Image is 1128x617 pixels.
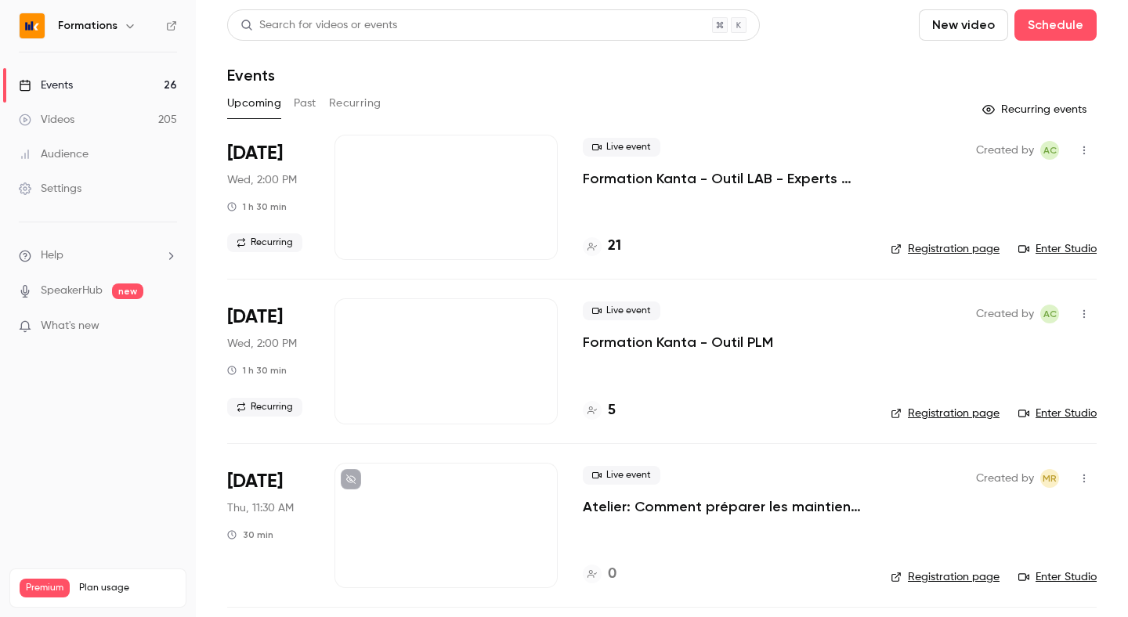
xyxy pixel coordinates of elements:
[583,301,660,320] span: Live event
[583,333,773,352] a: Formation Kanta - Outil PLM
[158,319,177,334] iframe: Noticeable Trigger
[19,78,73,93] div: Events
[20,13,45,38] img: Formations
[227,66,275,85] h1: Events
[227,463,309,588] div: Sep 25 Thu, 11:30 AM (Europe/Paris)
[58,18,117,34] h6: Formations
[112,283,143,299] span: new
[227,500,294,516] span: Thu, 11:30 AM
[227,305,283,330] span: [DATE]
[227,172,297,188] span: Wed, 2:00 PM
[975,97,1097,122] button: Recurring events
[583,400,616,421] a: 5
[227,364,287,377] div: 1 h 30 min
[608,564,616,585] h4: 0
[976,305,1034,323] span: Created by
[1043,141,1057,160] span: AC
[1040,305,1059,323] span: Anaïs Cachelou
[976,469,1034,488] span: Created by
[583,169,866,188] a: Formation Kanta - Outil LAB - Experts Comptables & Collaborateurs
[1018,406,1097,421] a: Enter Studio
[583,138,660,157] span: Live event
[608,236,621,257] h4: 21
[19,247,177,264] li: help-dropdown-opener
[227,200,287,213] div: 1 h 30 min
[19,146,89,162] div: Audience
[1014,9,1097,41] button: Schedule
[1043,469,1057,488] span: MR
[583,497,866,516] a: Atelier: Comment préparer les maintiens de missions sur KANTA ?
[19,181,81,197] div: Settings
[976,141,1034,160] span: Created by
[583,564,616,585] a: 0
[79,582,176,594] span: Plan usage
[227,135,309,260] div: Sep 24 Wed, 2:00 PM (Europe/Paris)
[329,91,381,116] button: Recurring
[227,91,281,116] button: Upcoming
[1040,469,1059,488] span: Marion Roquet
[1018,569,1097,585] a: Enter Studio
[227,469,283,494] span: [DATE]
[20,579,70,597] span: Premium
[227,298,309,424] div: Sep 24 Wed, 2:00 PM (Europe/Paris)
[41,247,63,264] span: Help
[583,466,660,485] span: Live event
[919,9,1008,41] button: New video
[1018,241,1097,257] a: Enter Studio
[891,406,1000,421] a: Registration page
[41,283,103,299] a: SpeakerHub
[227,141,283,166] span: [DATE]
[294,91,316,116] button: Past
[1043,305,1057,323] span: AC
[240,17,397,34] div: Search for videos or events
[583,236,621,257] a: 21
[608,400,616,421] h4: 5
[19,112,74,128] div: Videos
[1040,141,1059,160] span: Anaïs Cachelou
[227,233,302,252] span: Recurring
[227,336,297,352] span: Wed, 2:00 PM
[891,569,1000,585] a: Registration page
[891,241,1000,257] a: Registration page
[227,529,273,541] div: 30 min
[41,318,99,334] span: What's new
[227,398,302,417] span: Recurring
